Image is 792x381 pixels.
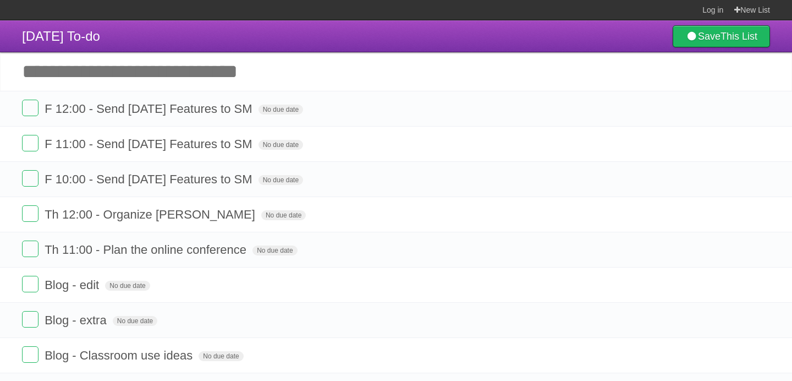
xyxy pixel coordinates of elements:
label: Done [22,276,38,292]
span: [DATE] To-do [22,29,100,43]
label: Done [22,311,38,328]
a: SaveThis List [673,25,770,47]
span: Blog - Classroom use ideas [45,349,195,362]
span: Blog - extra [45,313,109,327]
label: Done [22,100,38,116]
span: F 12:00 - Send [DATE] Features to SM [45,102,255,116]
label: Done [22,241,38,257]
span: No due date [258,105,303,115]
span: Th 11:00 - Plan the online conference [45,243,249,257]
span: F 10:00 - Send [DATE] Features to SM [45,172,255,186]
span: No due date [261,210,306,220]
span: F 11:00 - Send [DATE] Features to SM [45,137,255,151]
label: Done [22,205,38,222]
label: Done [22,135,38,151]
span: No due date [113,316,157,326]
span: No due date [258,175,303,185]
span: No due date [258,140,303,150]
label: Done [22,170,38,187]
span: No due date [105,281,150,291]
b: This List [721,31,757,42]
span: Blog - edit [45,278,102,292]
span: Th 12:00 - Organize [PERSON_NAME] [45,208,258,221]
span: No due date [199,351,243,361]
label: Done [22,346,38,363]
span: No due date [252,246,297,255]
